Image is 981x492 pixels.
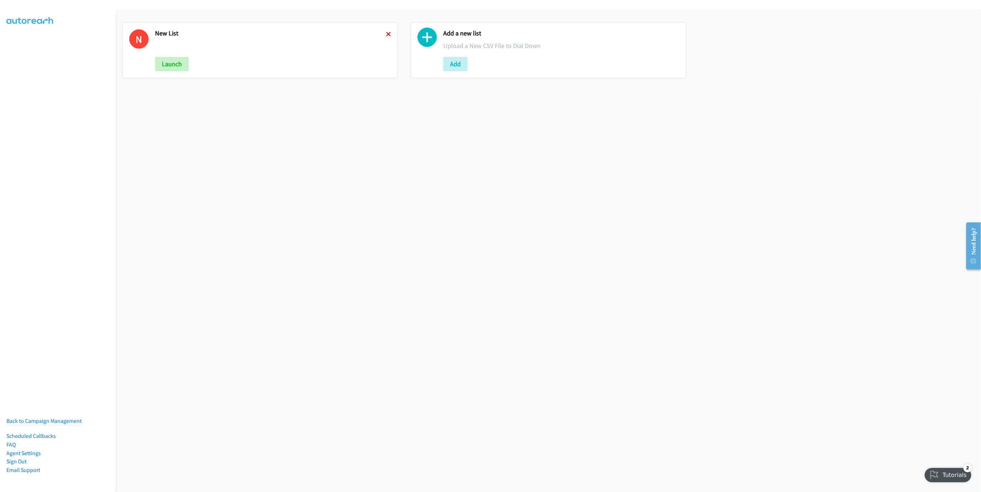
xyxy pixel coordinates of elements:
[920,461,976,487] iframe: Checklist
[443,57,468,71] button: Add
[443,41,679,50] p: Upload a New CSV File to Dial Down
[155,57,189,71] button: Launch
[6,450,41,457] a: Agent Settings
[155,29,386,38] h2: New List
[6,458,26,465] a: Sign Out
[443,29,679,38] h2: Add a new list
[6,433,56,439] a: Scheduled Callbacks
[961,217,981,274] iframe: Resource Center
[6,467,40,473] a: Email Support
[129,29,149,49] h1: N
[6,441,16,448] a: FAQ
[6,418,82,424] a: Back to Campaign Management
